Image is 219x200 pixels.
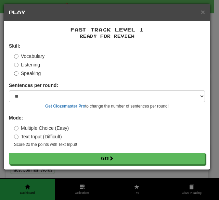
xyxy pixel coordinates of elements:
label: Multiple Choice (Easy) [14,125,69,132]
label: Sentences per round: [9,82,58,89]
label: Speaking [14,70,41,77]
span: × [201,8,205,16]
input: Multiple Choice (Easy) [14,126,18,130]
label: Text Input (Difficult) [14,133,62,140]
h5: Play [9,9,205,16]
small: Ready for Review [9,33,205,39]
small: Score 2x the points with Text Input ! [14,142,205,148]
button: Close [201,8,205,15]
span: Fast Track Level 1 [70,27,144,33]
strong: Mode: [9,115,23,121]
input: Listening [14,63,18,67]
a: Get Clozemaster Pro [45,104,85,109]
input: Speaking [14,71,18,76]
button: Go [9,153,205,164]
input: Text Input (Difficult) [14,135,18,139]
small: to change the number of sentences per round! [9,103,205,109]
label: Listening [14,61,40,68]
strong: Skill: [9,43,20,49]
input: Vocabulary [14,54,18,59]
label: Vocabulary [14,53,44,60]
